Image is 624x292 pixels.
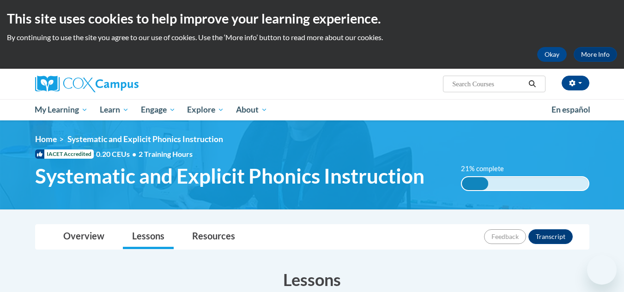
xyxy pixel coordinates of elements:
p: By continuing to use the site you agree to our use of cookies. Use the ‘More info’ button to read... [7,32,617,42]
a: My Learning [29,99,94,120]
img: Cox Campus [35,76,139,92]
span: Engage [141,104,176,115]
button: Account Settings [562,76,589,90]
span: Systematic and Explicit Phonics Instruction [67,134,223,144]
iframe: Button to launch messaging window [587,255,617,285]
label: 21% complete [461,164,514,174]
button: Okay [537,47,567,62]
span: IACET Accredited [35,149,94,159]
span: Explore [187,104,224,115]
a: Explore [181,99,230,120]
span: My Learning [35,104,88,115]
span: • [132,149,136,158]
button: Transcript [528,229,573,244]
a: Cox Campus [35,76,211,92]
a: About [230,99,273,120]
a: Lessons [123,225,174,249]
span: Learn [100,104,129,115]
a: Resources [183,225,244,249]
button: Search [525,78,539,89]
span: 0.20 CEUs [96,149,139,159]
span: Systematic and Explicit Phonics Instruction [35,164,424,188]
div: 21% complete [462,177,488,190]
a: Engage [135,99,182,120]
input: Search Courses [451,78,525,89]
div: Main menu [21,99,603,120]
span: En español [551,105,590,114]
span: About [236,104,267,115]
span: 2 Training Hours [139,149,193,158]
a: En español [545,100,596,119]
h2: This site uses cookies to help improve your learning experience. [7,9,617,28]
a: More Info [574,47,617,62]
a: Learn [94,99,135,120]
a: Overview [54,225,114,249]
button: Feedback [484,229,526,244]
h3: Lessons [35,268,589,291]
a: Home [35,134,57,144]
